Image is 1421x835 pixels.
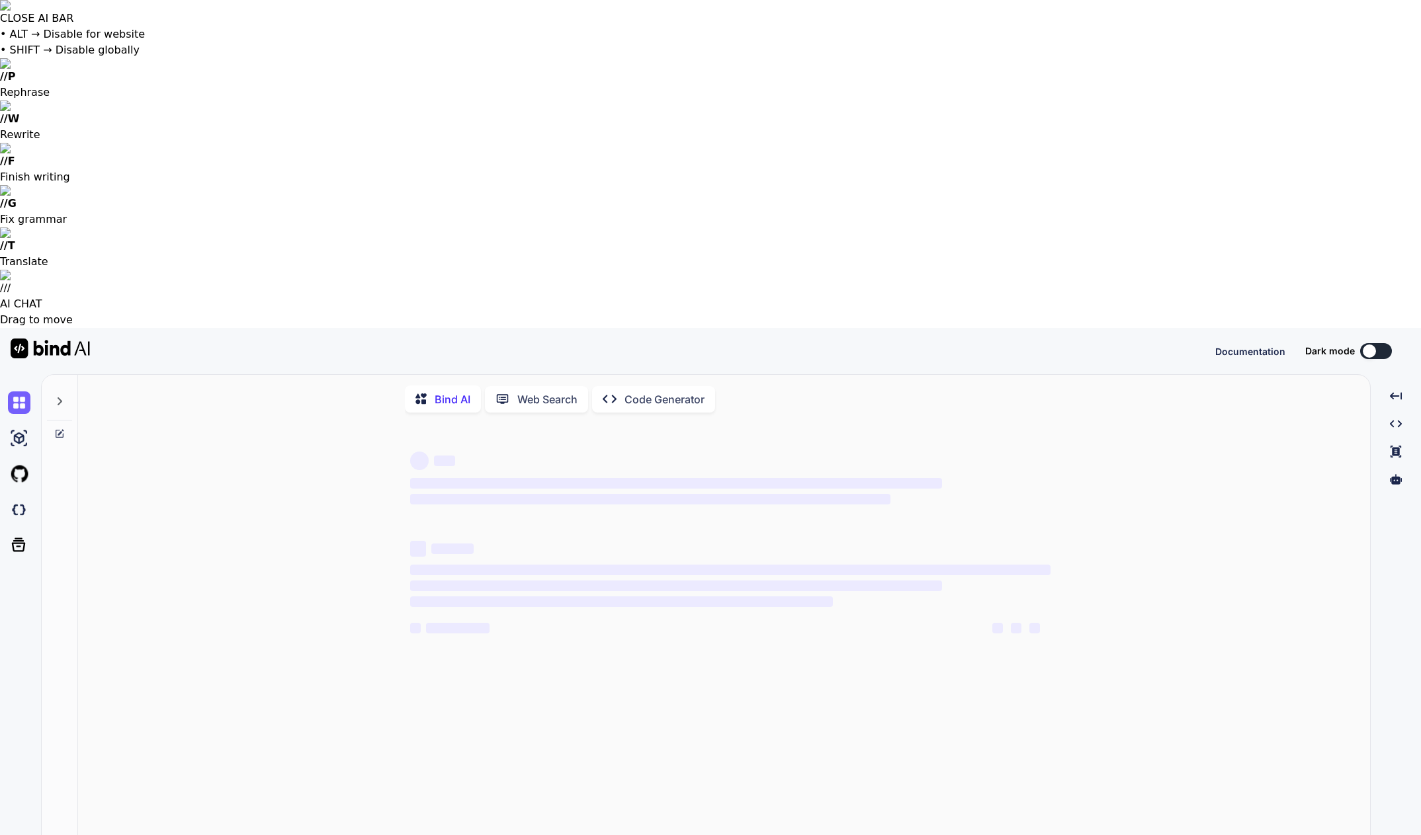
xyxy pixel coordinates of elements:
img: Bind AI [11,338,90,358]
span: ‌ [431,543,474,554]
span: ‌ [410,596,833,607]
span: ‌ [410,494,890,504]
img: githubLight [8,463,30,485]
img: darkCloudIdeIcon [8,498,30,521]
p: Code Generator [624,391,705,407]
span: ‌ [410,580,941,591]
span: ‌ [1011,623,1021,633]
span: Documentation [1215,346,1285,357]
p: Bind AI [435,391,470,407]
span: ‌ [410,565,1051,575]
span: Dark mode [1305,344,1355,358]
span: ‌ [410,478,941,489]
span: ‌ [410,452,429,470]
img: chat [8,391,30,414]
span: ‌ [410,623,421,633]
button: Documentation [1215,344,1285,358]
span: ‌ [410,541,426,557]
span: ‌ [434,456,455,466]
p: Web Search [517,391,578,407]
img: ai-studio [8,427,30,450]
span: ‌ [1029,623,1040,633]
span: ‌ [426,623,490,633]
span: ‌ [992,623,1003,633]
